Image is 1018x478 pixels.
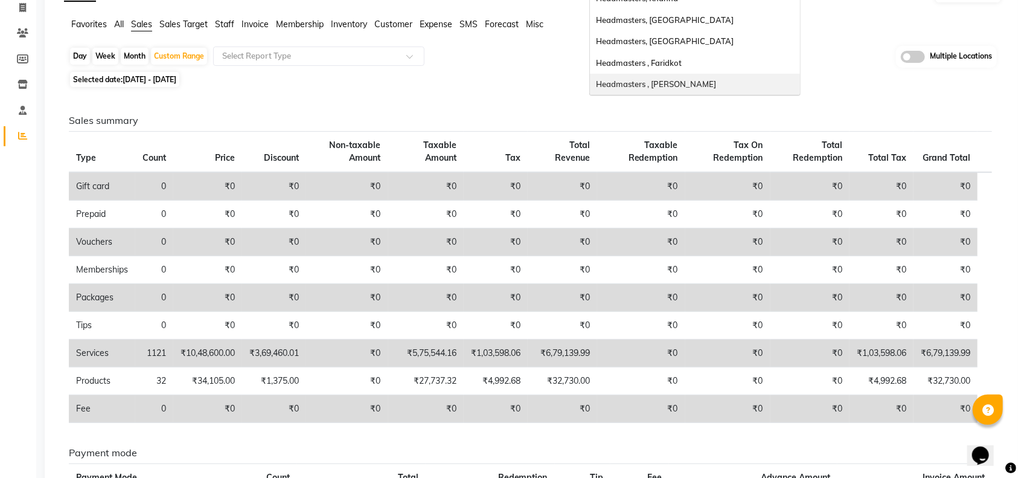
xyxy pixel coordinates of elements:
[528,172,597,201] td: ₹0
[485,19,519,30] span: Forecast
[528,256,597,284] td: ₹0
[388,367,464,395] td: ₹27,737.32
[242,312,306,340] td: ₹0
[770,284,850,312] td: ₹0
[135,395,173,423] td: 0
[69,395,135,423] td: Fee
[114,19,124,30] span: All
[685,340,770,367] td: ₹0
[69,340,135,367] td: Services
[770,340,850,367] td: ₹0
[121,48,149,65] div: Month
[388,172,464,201] td: ₹0
[596,15,734,25] span: Headmasters, [GEOGRAPHIC_DATA]
[914,340,978,367] td: ₹6,79,139.99
[69,201,135,228] td: Prepaid
[135,340,173,367] td: 1121
[242,172,306,201] td: ₹0
[914,312,978,340] td: ₹0
[597,228,685,256] td: ₹0
[685,172,770,201] td: ₹0
[850,201,914,228] td: ₹0
[770,395,850,423] td: ₹0
[69,115,992,126] h6: Sales summary
[770,172,850,201] td: ₹0
[464,228,528,256] td: ₹0
[597,256,685,284] td: ₹0
[528,340,597,367] td: ₹6,79,139.99
[92,48,118,65] div: Week
[770,201,850,228] td: ₹0
[135,284,173,312] td: 0
[131,19,152,30] span: Sales
[151,48,207,65] div: Custom Range
[868,152,906,163] span: Total Tax
[464,367,528,395] td: ₹4,992.68
[685,367,770,395] td: ₹0
[459,19,478,30] span: SMS
[850,256,914,284] td: ₹0
[135,228,173,256] td: 0
[173,201,242,228] td: ₹0
[528,228,597,256] td: ₹0
[69,172,135,201] td: Gift card
[264,152,299,163] span: Discount
[135,256,173,284] td: 0
[526,19,543,30] span: Misc
[135,201,173,228] td: 0
[528,395,597,423] td: ₹0
[123,75,176,84] span: [DATE] - [DATE]
[685,228,770,256] td: ₹0
[685,201,770,228] td: ₹0
[242,395,306,423] td: ₹0
[714,140,763,163] span: Tax On Redemption
[597,201,685,228] td: ₹0
[528,284,597,312] td: ₹0
[528,312,597,340] td: ₹0
[464,312,528,340] td: ₹0
[159,19,208,30] span: Sales Target
[388,284,464,312] td: ₹0
[71,19,107,30] span: Favorites
[850,367,914,395] td: ₹4,992.68
[306,367,388,395] td: ₹0
[242,367,306,395] td: ₹1,375.00
[306,340,388,367] td: ₹0
[597,367,685,395] td: ₹0
[914,201,978,228] td: ₹0
[505,152,520,163] span: Tax
[173,256,242,284] td: ₹0
[306,172,388,201] td: ₹0
[850,395,914,423] td: ₹0
[596,79,716,89] span: Headmasters , [PERSON_NAME]
[770,367,850,395] td: ₹0
[770,256,850,284] td: ₹0
[850,172,914,201] td: ₹0
[850,228,914,256] td: ₹0
[242,284,306,312] td: ₹0
[69,312,135,340] td: Tips
[306,201,388,228] td: ₹0
[914,256,978,284] td: ₹0
[850,340,914,367] td: ₹1,03,598.06
[69,228,135,256] td: Vouchers
[464,172,528,201] td: ₹0
[685,312,770,340] td: ₹0
[276,19,324,30] span: Membership
[464,284,528,312] td: ₹0
[685,256,770,284] td: ₹0
[914,367,978,395] td: ₹32,730.00
[374,19,412,30] span: Customer
[770,228,850,256] td: ₹0
[388,228,464,256] td: ₹0
[306,284,388,312] td: ₹0
[135,172,173,201] td: 0
[528,201,597,228] td: ₹0
[173,395,242,423] td: ₹0
[331,19,367,30] span: Inventory
[923,152,970,163] span: Grand Total
[770,312,850,340] td: ₹0
[629,140,678,163] span: Taxable Redemption
[555,140,590,163] span: Total Revenue
[173,312,242,340] td: ₹0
